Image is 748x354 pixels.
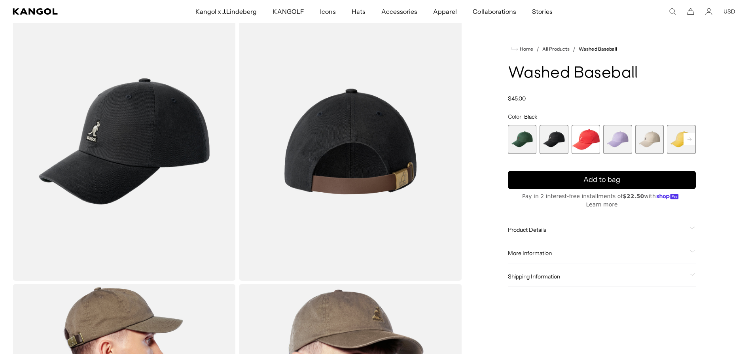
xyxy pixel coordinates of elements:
[603,125,632,154] div: 4 of 14
[524,113,537,120] span: Black
[518,46,533,52] span: Home
[583,174,620,185] span: Add to bag
[508,125,537,154] label: Algae
[508,95,526,102] span: $45.00
[239,2,462,281] img: color-black
[540,125,568,154] label: Black
[635,125,664,154] label: Khaki
[511,45,533,53] a: Home
[667,125,696,154] label: Lemon Sorbet
[508,113,521,120] span: Color
[669,8,676,15] summary: Search here
[705,8,712,15] a: Account
[508,44,696,54] nav: breadcrumbs
[667,125,696,154] div: 6 of 14
[13,2,236,281] img: color-black
[508,273,686,280] span: Shipping Information
[635,125,664,154] div: 5 of 14
[542,46,570,52] a: All Products
[508,171,696,189] button: Add to bag
[579,46,617,52] a: Washed Baseball
[508,226,686,233] span: Product Details
[687,8,694,15] button: Cart
[572,125,600,154] label: Cherry Glow
[508,250,686,257] span: More Information
[540,125,568,154] div: 2 of 14
[603,125,632,154] label: Iced Lilac
[723,8,735,15] button: USD
[508,65,696,82] h1: Washed Baseball
[570,44,576,54] li: /
[572,125,600,154] div: 3 of 14
[508,125,537,154] div: 1 of 14
[13,8,129,15] a: Kangol
[533,44,539,54] li: /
